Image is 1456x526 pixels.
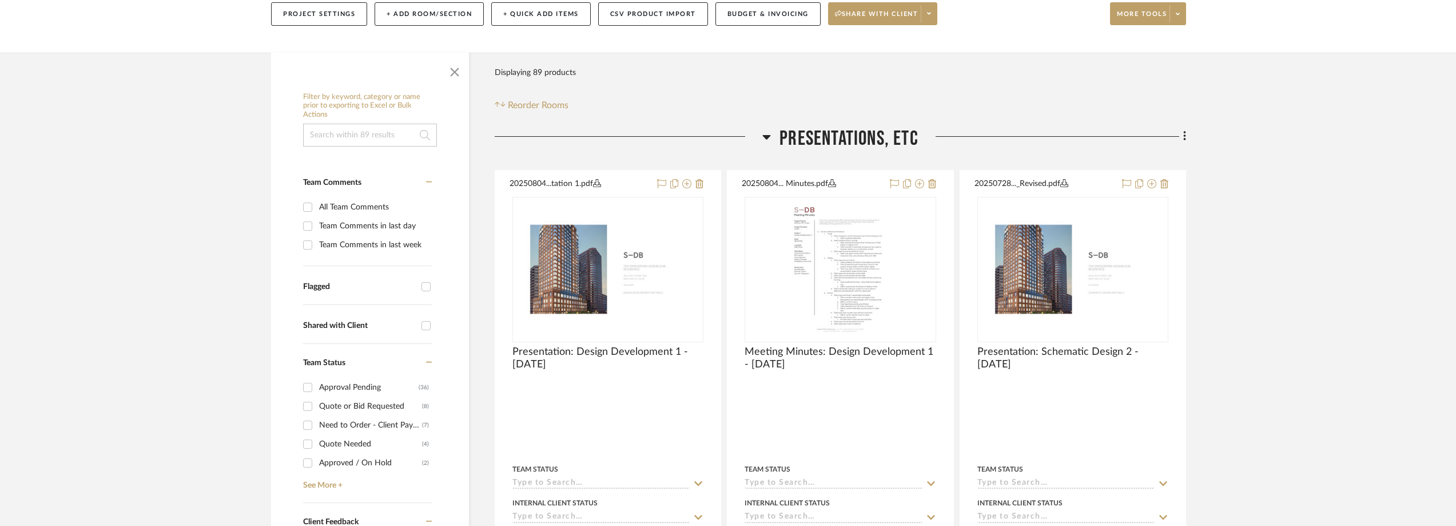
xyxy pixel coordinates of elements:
[978,208,1167,330] img: Presentation: Schematic Design 2 - 07.28.2025
[514,208,702,330] img: Presentation: Design Development 1 - 08.04.2025
[303,179,361,187] span: Team Comments
[303,321,416,331] div: Shared with Client
[742,177,882,191] button: 20250804... Minutes.pdf
[977,464,1023,474] div: Team Status
[303,518,359,526] span: Client Feedback
[974,177,1115,191] button: 20250728..._Revised.pdf
[319,416,422,434] div: Need to Order - Client Payment Received
[512,498,598,508] div: Internal Client Status
[375,2,484,26] button: + Add Room/Section
[828,2,938,25] button: Share with client
[715,2,821,26] button: Budget & Invoicing
[835,10,918,27] span: Share with client
[491,2,591,26] button: + Quick Add Items
[512,464,558,474] div: Team Status
[510,177,650,191] button: 20250804...tation 1.pdf
[319,397,422,416] div: Quote or Bid Requested
[495,61,576,84] div: Displaying 89 products
[512,478,690,489] input: Type to Search…
[300,472,432,491] a: See More +
[745,512,922,523] input: Type to Search…
[271,2,367,26] button: Project Settings
[319,378,419,397] div: Approval Pending
[422,454,429,472] div: (2)
[508,98,568,112] span: Reorder Rooms
[319,217,429,235] div: Team Comments in last day
[598,2,708,26] button: CSV Product Import
[319,198,429,216] div: All Team Comments
[745,498,830,508] div: Internal Client Status
[745,464,790,474] div: Team Status
[745,478,922,489] input: Type to Search…
[303,93,437,120] h6: Filter by keyword, category or name prior to exporting to Excel or Bulk Actions
[977,478,1155,489] input: Type to Search…
[977,346,1168,371] span: Presentation: Schematic Design 2 - [DATE]
[319,236,429,254] div: Team Comments in last week
[419,378,429,397] div: (36)
[319,435,422,453] div: Quote Needed
[303,359,345,367] span: Team Status
[443,58,466,81] button: Close
[745,346,936,371] span: Meeting Minutes: Design Development 1 - [DATE]
[512,346,703,371] span: Presentation: Design Development 1 - [DATE]
[422,416,429,434] div: (7)
[422,397,429,416] div: (8)
[303,282,416,292] div: Flagged
[303,124,437,147] input: Search within 89 results
[977,498,1063,508] div: Internal Client Status
[495,98,568,112] button: Reorder Rooms
[319,454,422,472] div: Approved / On Hold
[779,126,918,151] span: PRESENTATIONS, ETC
[422,435,429,453] div: (4)
[1110,2,1186,25] button: More tools
[977,512,1155,523] input: Type to Search…
[785,198,896,341] img: Meeting Minutes: Design Development 1 - 08.04.2025
[512,512,690,523] input: Type to Search…
[1117,10,1167,27] span: More tools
